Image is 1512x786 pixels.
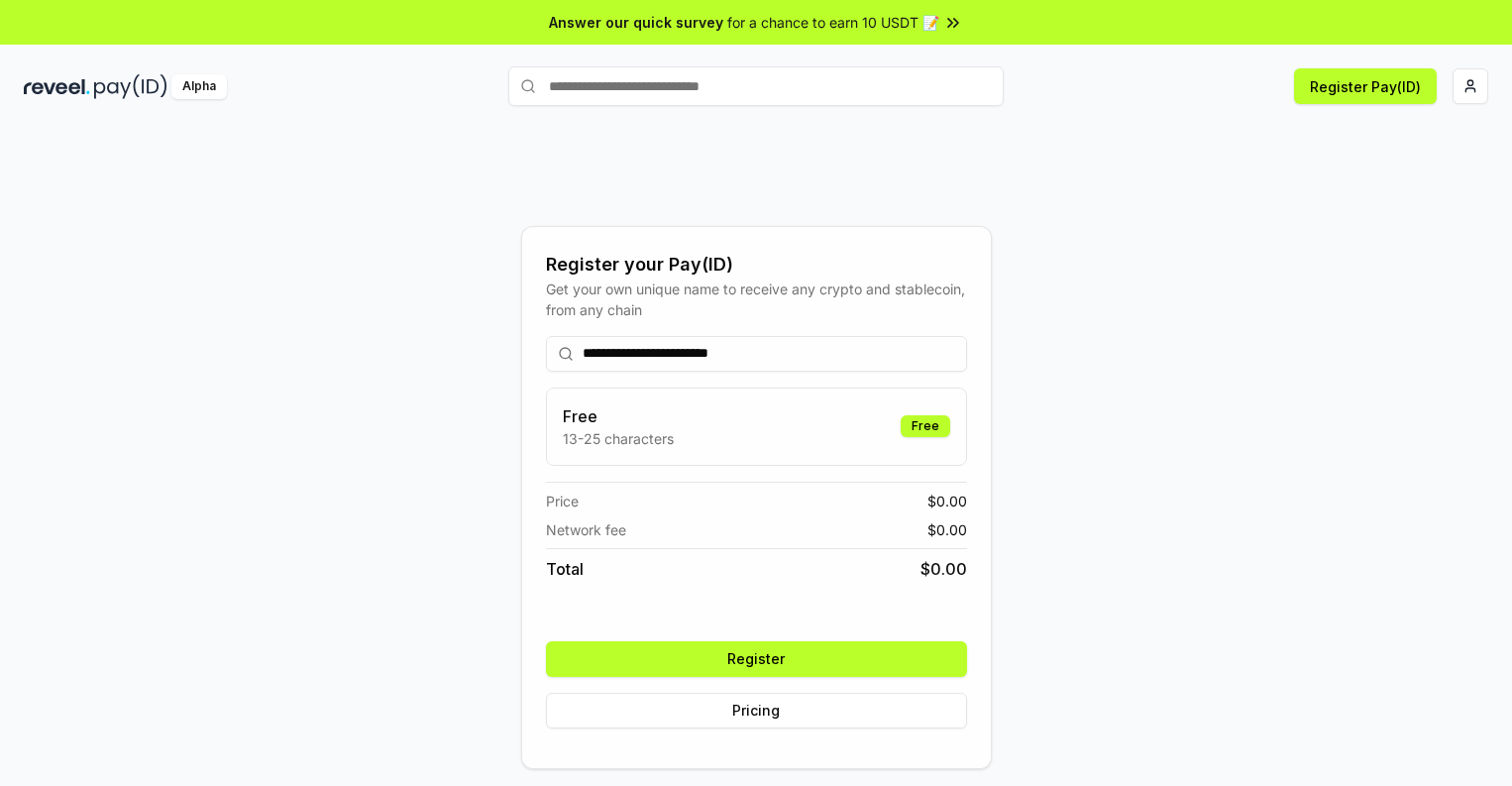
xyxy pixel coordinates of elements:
[549,12,723,33] span: Answer our quick survey
[563,428,674,449] p: 13-25 characters
[546,519,626,540] span: Network fee
[927,491,967,511] span: $ 0.00
[24,74,90,99] img: reveel_dark
[546,279,967,320] div: Get your own unique name to receive any crypto and stablecoin, from any chain
[546,693,967,729] button: Pricing
[171,74,227,99] div: Alpha
[927,519,967,540] span: $ 0.00
[901,415,950,437] div: Free
[727,12,939,33] span: for a chance to earn 10 USDT 📝
[920,557,967,581] span: $ 0.00
[546,557,584,581] span: Total
[546,641,967,677] button: Register
[94,74,167,99] img: pay_id
[546,491,579,511] span: Price
[546,251,967,279] div: Register your Pay(ID)
[563,404,674,428] h3: Free
[1294,68,1437,104] button: Register Pay(ID)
